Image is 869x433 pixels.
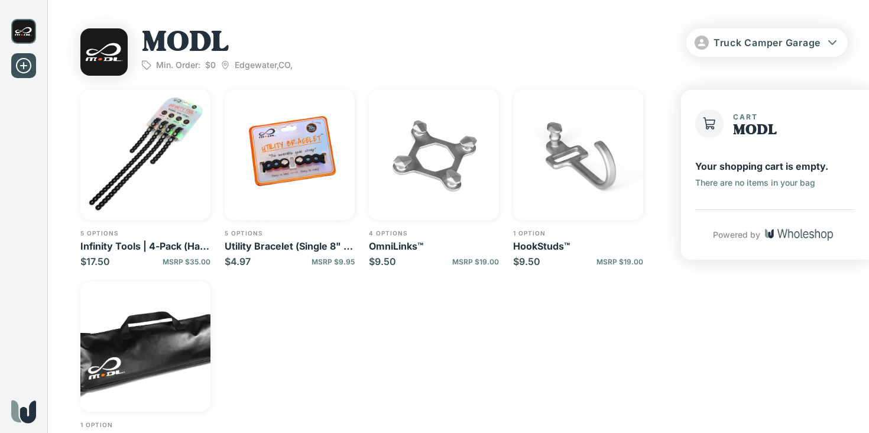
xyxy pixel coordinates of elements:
p: $9.50 [513,256,540,267]
p: 4 options [369,230,499,237]
p: Infinity Tools | 4-Pack (Half 8" & Half 16") [80,240,210,252]
p: $17.50 [80,256,110,267]
img: UtilityBracelet_Black.png [225,90,355,220]
img: Omnihero4.png [369,90,499,220]
img: HookStuds.jpg [513,90,643,220]
img: Wholeshop logo [765,229,833,241]
h1: MODL [142,28,293,60]
span: $19.00 [619,257,643,266]
p: OmniLinks™ [369,240,499,252]
p: MSRP [452,257,499,266]
p: Utility Bracelet (Single 8" Infinity Tool) [225,240,355,252]
p: 5 options [225,230,355,237]
p: HookStuds™ [513,240,643,252]
span: Truck Camper Garage [714,37,821,49]
img: a2.png [80,282,210,412]
p: Min. Order: [156,60,200,70]
span: $35.00 [185,257,210,266]
img: Wholeshop logo [11,400,36,424]
img: 4-Pack_Black.png [80,90,210,220]
p: 1 option [80,421,210,428]
p: 1 option [513,230,643,237]
span: $0 [205,60,216,70]
img: MODL logo [11,19,36,44]
p: Your shopping cart is empty. [695,160,828,173]
button: Truck Camper Garage [686,28,848,57]
p: MSRP [312,257,355,266]
span: Cart [733,112,758,121]
p: $4.97 [225,256,251,267]
img: MODL logo [80,28,128,76]
p: Powered by [713,229,760,241]
p: MSRP [163,257,210,266]
p: There are no items in your bag [695,177,815,188]
p: MSRP [596,257,643,266]
p: Edgewater , CO , [221,60,293,70]
h1: MODL [733,123,777,138]
p: $9.50 [369,256,396,267]
span: $19.00 [475,257,499,266]
p: 5 options [80,230,210,237]
span: $9.95 [334,257,355,266]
